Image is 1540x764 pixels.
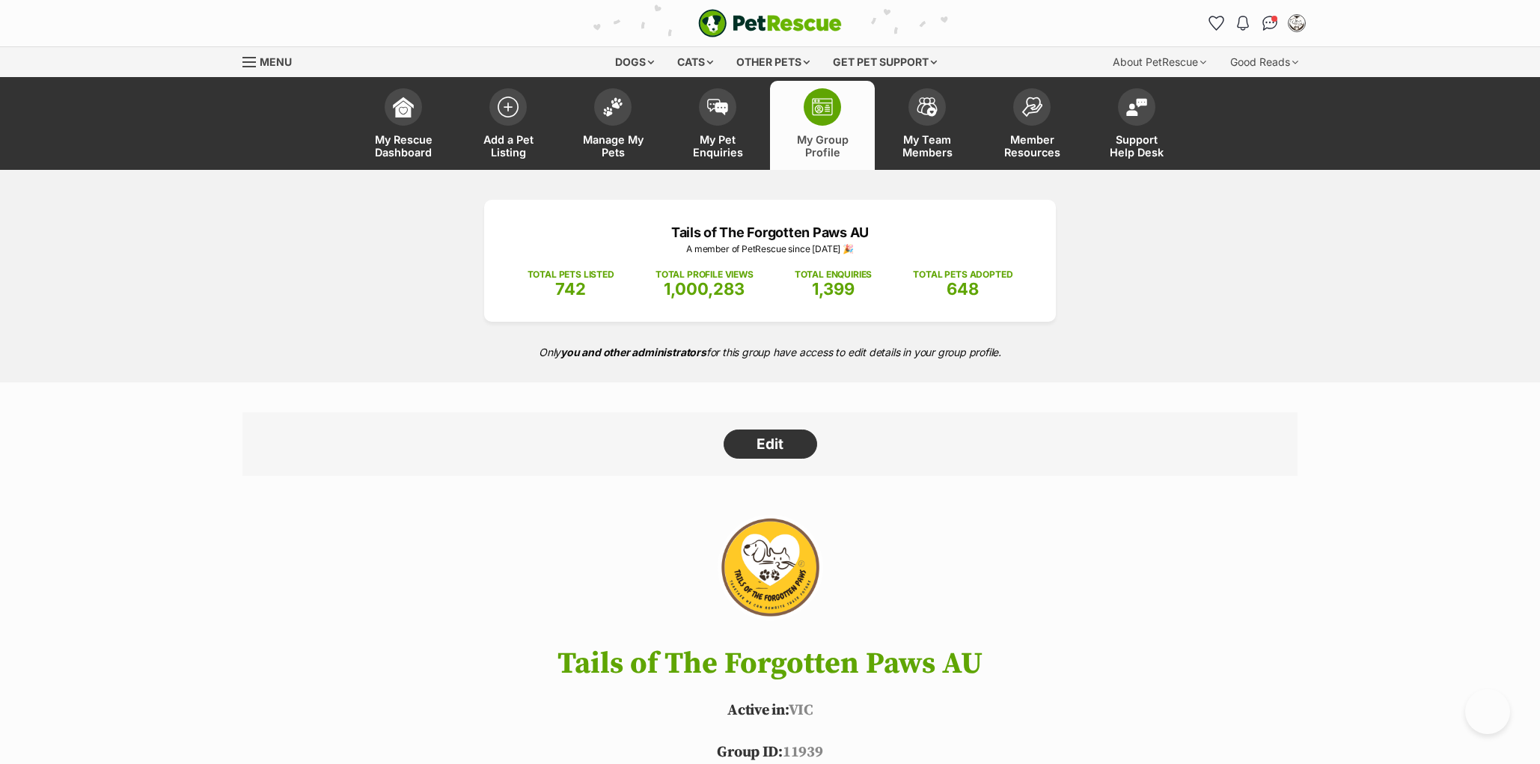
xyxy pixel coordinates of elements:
img: pet-enquiries-icon-7e3ad2cf08bfb03b45e93fb7055b45f3efa6380592205ae92323e6603595dc1f.svg [707,99,728,115]
div: Dogs [605,47,664,77]
a: My Rescue Dashboard [351,81,456,170]
iframe: Help Scout Beacon - Open [1465,689,1510,734]
p: A member of PetRescue since [DATE] 🎉 [507,242,1033,256]
span: Menu [260,55,292,68]
a: My Pet Enquiries [665,81,770,170]
span: Member Resources [998,133,1066,159]
span: My Group Profile [789,133,856,159]
strong: you and other administrators [560,346,706,358]
div: Other pets [726,47,820,77]
p: TOTAL PETS ADOPTED [913,268,1012,281]
span: 1,000,283 [664,279,745,299]
span: Active in: [727,701,788,720]
span: Manage My Pets [579,133,647,159]
a: Add a Pet Listing [456,81,560,170]
p: TOTAL PROFILE VIEWS [656,268,754,281]
span: Support Help Desk [1103,133,1170,159]
p: VIC [220,700,1320,722]
p: TOTAL ENQUIRIES [795,268,872,281]
a: Favourites [1204,11,1228,35]
p: TOTAL PETS LISTED [528,268,614,281]
a: My Group Profile [770,81,875,170]
img: team-members-icon-5396bd8760b3fe7c0b43da4ab00e1e3bb1a5d9ba89233759b79545d2d3fc5d0d.svg [917,97,938,117]
a: Member Resources [980,81,1084,170]
div: About PetRescue [1102,47,1217,77]
img: manage-my-pets-icon-02211641906a0b7f246fdf0571729dbe1e7629f14944591b6c1af311fb30b64b.svg [602,97,623,117]
img: help-desk-icon-fdf02630f3aa405de69fd3d07c3f3aa587a6932b1a1747fa1d2bba05be0121f9.svg [1126,98,1147,116]
span: My Pet Enquiries [684,133,751,159]
img: notifications-46538b983faf8c2785f20acdc204bb7945ddae34d4c08c2a6579f10ce5e182be.svg [1237,16,1249,31]
img: member-resources-icon-8e73f808a243e03378d46382f2149f9095a855e16c252ad45f914b54edf8863c.svg [1021,97,1042,117]
img: Tails of The Forgotten Paws AU profile pic [1289,16,1304,31]
p: Tails of The Forgotten Paws AU [507,222,1033,242]
img: add-pet-listing-icon-0afa8454b4691262ce3f59096e99ab1cd57d4a30225e0717b998d2c9b9846f56.svg [498,97,519,117]
span: My Rescue Dashboard [370,133,437,159]
span: Group ID: [717,743,782,762]
img: group-profile-icon-3fa3cf56718a62981997c0bc7e787c4b2cf8bcc04b72c1350f741eb67cf2f40e.svg [812,98,833,116]
span: 742 [555,279,586,299]
button: My account [1285,11,1309,35]
p: 11939 [220,742,1320,764]
span: 648 [947,279,979,299]
a: My Team Members [875,81,980,170]
div: Cats [667,47,724,77]
h1: Tails of The Forgotten Paws AU [220,647,1320,680]
ul: Account quick links [1204,11,1309,35]
span: 1,399 [812,279,855,299]
a: Menu [242,47,302,74]
button: Notifications [1231,11,1255,35]
a: PetRescue [698,9,842,37]
span: Add a Pet Listing [474,133,542,159]
div: Good Reads [1220,47,1309,77]
a: Edit [724,430,817,459]
a: Conversations [1258,11,1282,35]
a: Manage My Pets [560,81,665,170]
img: chat-41dd97257d64d25036548639549fe6c8038ab92f7586957e7f3b1b290dea8141.svg [1262,16,1278,31]
img: dashboard-icon-eb2f2d2d3e046f16d808141f083e7271f6b2e854fb5c12c21221c1fb7104beca.svg [393,97,414,117]
span: My Team Members [893,133,961,159]
img: Tails of The Forgotten Paws AU [685,506,855,633]
a: Support Help Desk [1084,81,1189,170]
div: Get pet support [822,47,947,77]
img: logo-e224e6f780fb5917bec1dbf3a21bbac754714ae5b6737aabdf751b685950b380.svg [698,9,842,37]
